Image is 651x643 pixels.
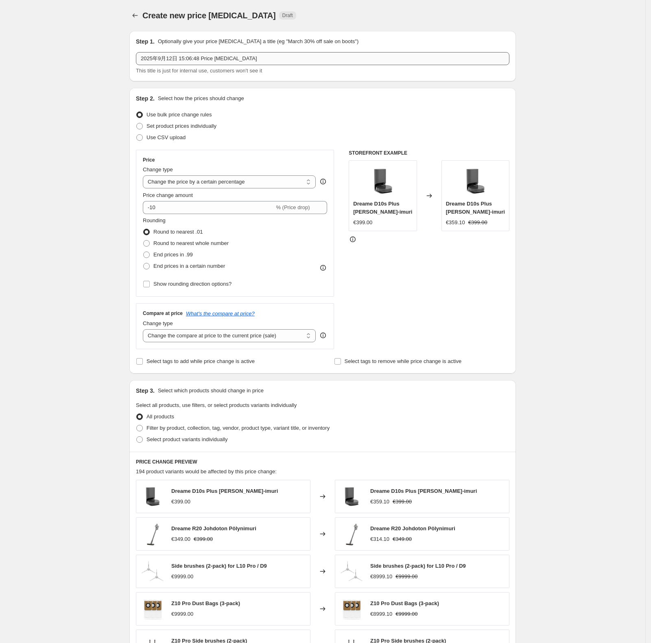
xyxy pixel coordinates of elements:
h6: STOREFRONT EXAMPLE [349,150,509,156]
span: Dreame R20 Johdoton Pölynimuri [370,525,455,531]
span: Side brushes (2-pack) for L10 Pro / D9 [370,563,466,569]
span: Dreame D10s Plus [PERSON_NAME]-imuri [353,201,412,215]
span: Z10 Pro Dust Bags (3-pack) [370,600,439,606]
strike: €9999.00 [395,573,417,581]
span: End prices in .99 [153,252,193,258]
button: What's the compare at price? [186,311,255,317]
div: €8999.10 [370,573,392,581]
span: Round to nearest whole number [153,240,229,246]
input: -15 [143,201,274,214]
strike: €399.00 [393,498,412,506]
p: Select which products should change in price [158,387,264,395]
span: Dreame D10s Plus [PERSON_NAME]-imuri [446,201,505,215]
span: Show rounding direction options? [153,281,232,287]
p: Select how the prices should change [158,94,244,103]
span: Z10 Pro Dust Bags (3-pack) [171,600,240,606]
span: This title is just for internal use, customers won't see it [136,68,262,74]
button: Price change jobs [129,10,141,21]
img: 003faaf4adc346031e81ade94d4ca0cc_80x.jpg [339,484,364,509]
span: Change type [143,166,173,173]
strike: €399.00 [468,219,487,227]
div: €349.00 [171,535,190,543]
div: €359.10 [446,219,465,227]
p: Optionally give your price [MEDICAL_DATA] a title (eg "March 30% off sale on boots") [158,37,358,46]
span: Dreame D10s Plus [PERSON_NAME]-imuri [370,488,477,494]
span: End prices in a certain number [153,263,225,269]
img: 003faaf4adc346031e81ade94d4ca0cc_80x.jpg [140,484,165,509]
input: 30% off holiday sale [136,52,509,65]
h3: Compare at price [143,310,183,317]
span: Change type [143,320,173,326]
strike: €9999.00 [395,610,417,618]
div: help [319,331,327,339]
span: Select product variants individually [146,436,227,442]
div: €399.00 [353,219,372,227]
span: Rounding [143,217,166,223]
span: All products [146,413,174,420]
img: D10Plus_dustbags_eb25836e-ea73-4efc-a945-62e8ffe49d94_80x.jpg [140,597,165,621]
span: Side brushes (2-pack) for L10 Pro / D9 [171,563,267,569]
h2: Step 1. [136,37,155,46]
img: D10Plus_dustbags_eb25836e-ea73-4efc-a945-62e8ffe49d94_80x.jpg [339,597,364,621]
img: 003faaf4adc346031e81ade94d4ca0cc_80x.jpg [367,165,399,197]
span: Round to nearest .01 [153,229,203,235]
img: L10Pro_sidebrush_80x.jpg [339,559,364,584]
img: L10Pro_sidebrush_80x.jpg [140,559,165,584]
span: Draft [282,12,293,19]
h6: PRICE CHANGE PREVIEW [136,459,509,465]
span: Dreame R20 Johdoton Pölynimuri [171,525,256,531]
h2: Step 3. [136,387,155,395]
div: €314.10 [370,535,389,543]
div: €8999.10 [370,610,392,618]
span: Use bulk price change rules [146,112,212,118]
img: R20___34_80x.jpg [140,522,165,546]
span: Select tags to remove while price change is active [345,358,462,364]
h2: Step 2. [136,94,155,103]
strike: €349.00 [393,535,412,543]
div: €399.00 [171,498,190,506]
strike: €399.00 [194,535,213,543]
div: €359.10 [370,498,389,506]
div: €9999.00 [171,610,193,618]
span: Use CSV upload [146,134,186,140]
span: Dreame D10s Plus [PERSON_NAME]-imuri [171,488,278,494]
span: Set product prices individually [146,123,216,129]
span: % (Price drop) [276,204,310,210]
span: Filter by product, collection, tag, vendor, product type, variant title, or inventory [146,425,330,431]
div: €9999.00 [171,573,193,581]
h3: Price [143,157,155,163]
img: R20___34_80x.jpg [339,522,364,546]
span: 194 product variants would be affected by this price change: [136,468,277,475]
span: Select tags to add while price change is active [146,358,255,364]
img: 003faaf4adc346031e81ade94d4ca0cc_80x.jpg [459,165,492,197]
div: help [319,177,327,186]
span: Create new price [MEDICAL_DATA] [142,11,276,20]
span: Price change amount [143,192,193,198]
span: Select all products, use filters, or select products variants individually [136,402,297,408]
